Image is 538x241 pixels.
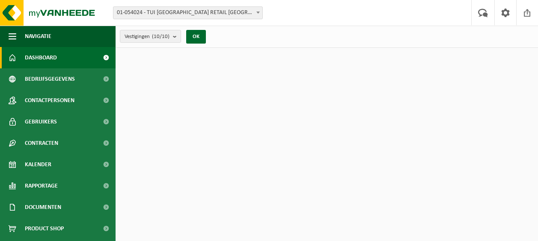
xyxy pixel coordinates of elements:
[25,197,61,218] span: Documenten
[186,30,206,44] button: OK
[25,154,51,175] span: Kalender
[25,26,51,47] span: Navigatie
[125,30,169,43] span: Vestigingen
[25,90,74,111] span: Contactpersonen
[25,68,75,90] span: Bedrijfsgegevens
[120,30,181,43] button: Vestigingen(10/10)
[152,34,169,39] count: (10/10)
[25,47,57,68] span: Dashboard
[25,175,58,197] span: Rapportage
[25,111,57,132] span: Gebruikers
[25,132,58,154] span: Contracten
[113,6,263,19] span: 01-054024 - TUI BELGIUM RETAIL NV - ZAVENTEM
[25,218,64,239] span: Product Shop
[113,7,262,19] span: 01-054024 - TUI BELGIUM RETAIL NV - ZAVENTEM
